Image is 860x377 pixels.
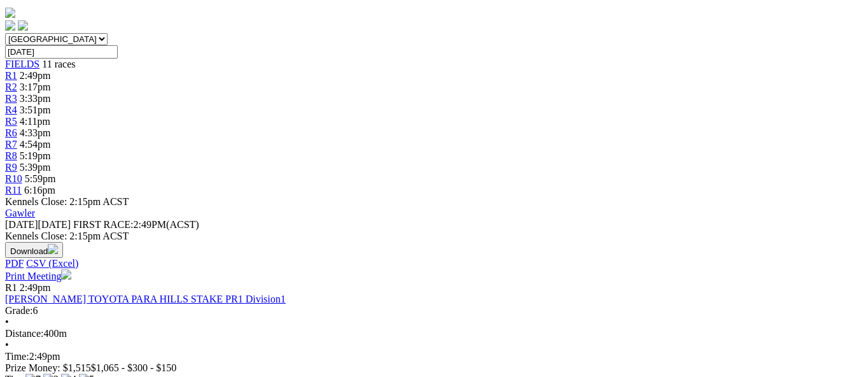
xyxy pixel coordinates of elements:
a: [PERSON_NAME] TOYOTA PARA HILLS STAKE PR1 Division1 [5,294,286,304]
div: 6 [5,305,855,317]
span: [DATE] [5,219,38,230]
span: 5:39pm [20,162,51,173]
a: FIELDS [5,59,39,69]
a: R6 [5,127,17,138]
span: 4:11pm [20,116,50,127]
a: R4 [5,104,17,115]
span: 3:51pm [20,104,51,115]
a: R11 [5,185,22,196]
span: Kennels Close: 2:15pm ACST [5,196,129,207]
a: R8 [5,150,17,161]
button: Download [5,242,63,258]
img: logo-grsa-white.png [5,8,15,18]
a: R1 [5,70,17,81]
span: 11 races [42,59,75,69]
span: Grade: [5,305,33,316]
span: • [5,339,9,350]
span: 4:33pm [20,127,51,138]
img: printer.svg [61,269,71,280]
div: Download [5,258,855,269]
span: Time: [5,351,29,362]
img: twitter.svg [18,20,28,31]
span: 5:59pm [25,173,56,184]
span: FIRST RACE: [73,219,133,230]
span: $1,065 - $300 - $150 [91,362,177,373]
span: 2:49PM(ACST) [73,219,199,230]
span: • [5,317,9,327]
a: R10 [5,173,22,184]
a: PDF [5,258,24,269]
span: 2:49pm [20,70,51,81]
div: Prize Money: $1,515 [5,362,855,374]
span: 4:54pm [20,139,51,150]
img: download.svg [48,244,58,254]
div: Kennels Close: 2:15pm ACST [5,231,855,242]
a: R2 [5,82,17,92]
span: 6:16pm [24,185,55,196]
div: 2:49pm [5,351,855,362]
a: R3 [5,93,17,104]
input: Select date [5,45,118,59]
a: Gawler [5,208,35,218]
span: Distance: [5,328,43,339]
a: Print Meeting [5,271,71,281]
a: R7 [5,139,17,150]
div: 400m [5,328,855,339]
img: facebook.svg [5,20,15,31]
span: 3:33pm [20,93,51,104]
a: CSV (Excel) [26,258,78,269]
span: 5:19pm [20,150,51,161]
a: R9 [5,162,17,173]
a: R5 [5,116,17,127]
span: 3:17pm [20,82,51,92]
span: [DATE] [5,219,71,230]
span: 2:49pm [20,282,51,293]
span: R1 [5,282,17,293]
